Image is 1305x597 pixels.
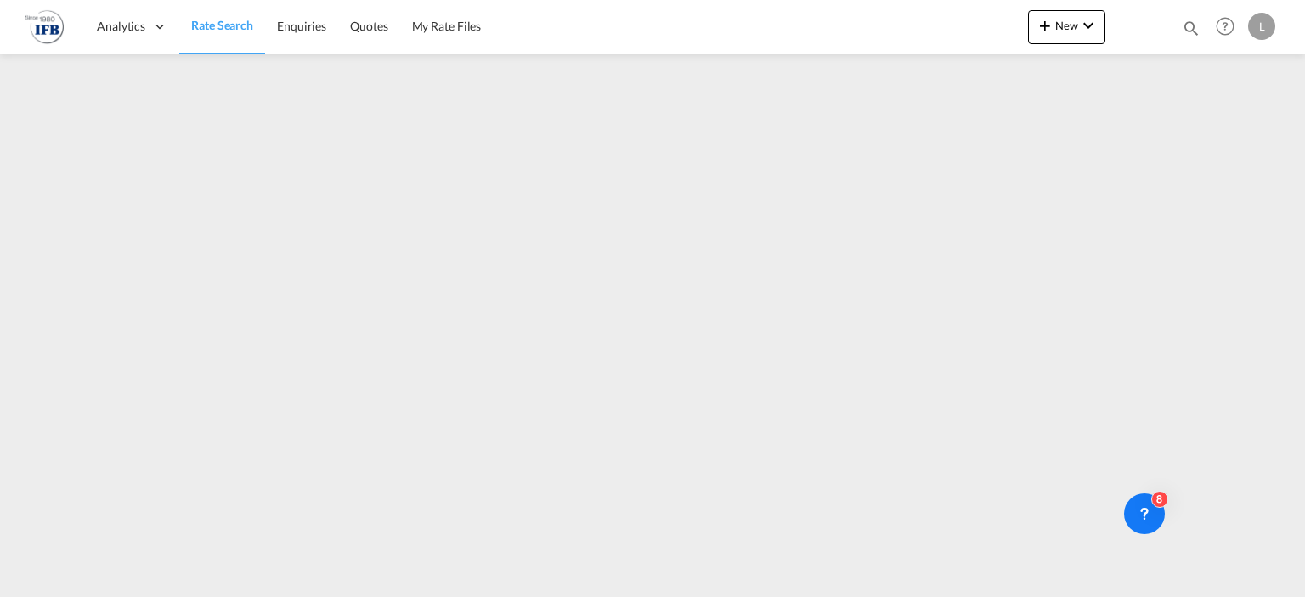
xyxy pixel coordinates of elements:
[191,18,253,32] span: Rate Search
[1211,12,1240,41] span: Help
[1078,15,1099,36] md-icon: icon-chevron-down
[412,19,482,33] span: My Rate Files
[1211,12,1248,42] div: Help
[1182,19,1200,44] div: icon-magnify
[350,19,387,33] span: Quotes
[277,19,326,33] span: Enquiries
[1028,10,1105,44] button: icon-plus 400-fgNewicon-chevron-down
[1182,19,1200,37] md-icon: icon-magnify
[1035,19,1099,32] span: New
[97,18,145,35] span: Analytics
[25,8,64,46] img: de31bbe0256b11eebba44b54815f083d.png
[1248,13,1275,40] div: L
[1035,15,1055,36] md-icon: icon-plus 400-fg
